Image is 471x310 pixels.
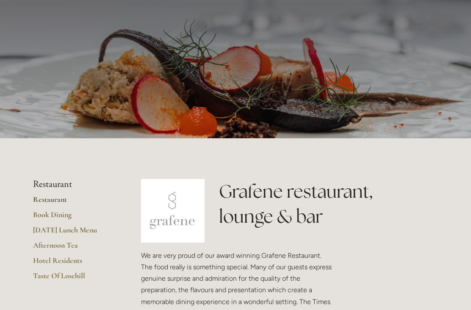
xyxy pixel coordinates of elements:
[33,179,114,190] li: Restaurant
[141,179,205,243] img: grafene.jpg
[33,271,114,286] a: Taste Of Losehill
[33,210,114,225] a: Book Dining
[33,195,114,210] a: Restaurant
[33,225,114,240] a: [DATE] Lunch Menu
[33,256,114,271] a: Hotel Residents
[219,179,438,229] h1: Grafene restaurant, lounge & bar
[33,240,114,256] a: Afternoon Tea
